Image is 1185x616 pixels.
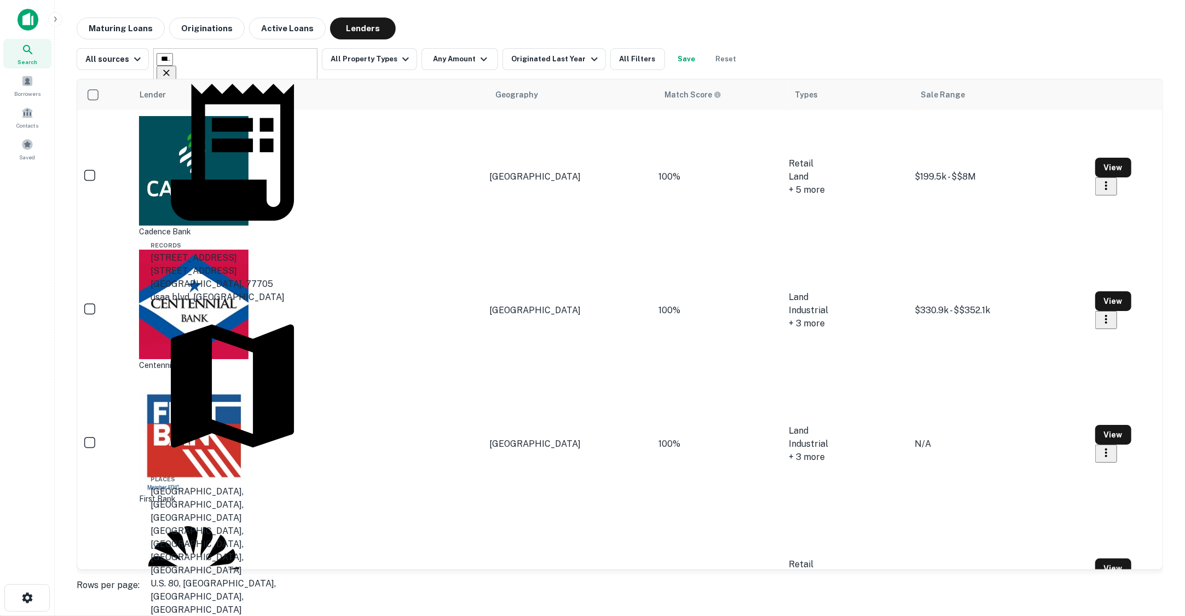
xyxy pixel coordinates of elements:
button: View [1095,559,1131,578]
th: Geography [489,79,658,110]
span: Places [151,476,175,482]
div: Centennial Bank [139,250,248,371]
th: Capitalize uses an advanced AI algorithm to match your search with the best lender. The match sco... [658,79,788,110]
div: First Bank [139,383,248,505]
div: Originated Last Year [511,53,600,66]
div: [GEOGRAPHIC_DATA] [489,304,657,317]
button: All Filters [610,48,665,70]
td: $199.5k - $$8M [914,110,1094,244]
span: Search [18,57,37,66]
div: Capitalize uses an advanced AI algorithm to match your search with the best lender. The match sco... [664,89,721,101]
div: Industrial [789,437,914,451]
a: Borrowers [3,71,51,100]
th: Lender [133,79,488,110]
div: Cadence Bank [139,116,248,238]
img: picture [139,383,248,493]
button: Clear [157,66,176,82]
img: capitalize-icon.png [18,9,38,31]
button: View [1095,425,1131,445]
button: Originations [169,18,245,39]
button: Active Loans [249,18,326,39]
div: Land [789,424,914,437]
button: Lenders [330,18,396,39]
button: View [1095,291,1131,311]
button: Save your search to get updates of matches that match your search criteria. [669,48,704,70]
span: Contacts [16,121,38,130]
div: Land [789,170,914,183]
div: Capitalize uses an advanced AI algorithm to match your search with the best lender. The match sco... [658,170,788,183]
div: [GEOGRAPHIC_DATA], 77705 [151,278,315,291]
div: Lender [140,88,166,101]
div: [GEOGRAPHIC_DATA], [GEOGRAPHIC_DATA], [GEOGRAPHIC_DATA] [151,485,315,525]
div: [GEOGRAPHIC_DATA] [489,437,657,451]
button: Any Amount [421,48,498,70]
div: + 5 more [789,183,914,197]
a: Contacts [3,102,51,132]
h6: Match Score [664,89,719,101]
div: Sale Range [921,88,965,101]
div: [STREET_ADDRESS] [151,251,315,264]
div: [STREET_ADDRESS] [151,264,315,278]
div: [GEOGRAPHIC_DATA] [489,170,657,183]
a: Search [3,39,51,68]
div: Land [789,291,914,304]
th: Types [788,79,914,110]
div: Retail [789,157,914,170]
a: Saved [3,134,51,164]
button: Originated Last Year [502,48,605,70]
img: picture [139,250,248,359]
button: Reset [709,48,744,70]
div: Geography [495,88,538,101]
div: + 3 more [789,317,914,330]
span: Borrowers [14,89,41,98]
div: Types [795,88,818,101]
div: Capitalize uses an advanced AI algorithm to match your search with the best lender. The match sco... [658,437,788,451]
button: All Property Types [322,48,417,70]
td: $330.9k - $$352.1k [914,244,1094,377]
div: Retail [789,558,914,571]
div: usaa blvd, [GEOGRAPHIC_DATA] [151,291,315,304]
span: Records [151,242,181,249]
th: Sale Range [914,79,1094,110]
div: Capitalize uses an advanced AI algorithm to match your search with the best lender. The match sco... [658,304,788,317]
iframe: Chat Widget [1130,493,1185,546]
button: Maturing Loans [77,18,165,39]
button: All sources [77,48,149,70]
div: Industrial [789,304,914,317]
div: [GEOGRAPHIC_DATA], [GEOGRAPHIC_DATA], [GEOGRAPHIC_DATA], [GEOGRAPHIC_DATA] [151,525,315,577]
td: N/A [914,377,1094,511]
p: Rows per page: [77,579,1163,592]
div: All sources [85,53,144,66]
div: + 3 more [789,451,914,464]
span: Saved [20,153,36,162]
button: View [1095,158,1131,177]
img: picture [139,116,248,226]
